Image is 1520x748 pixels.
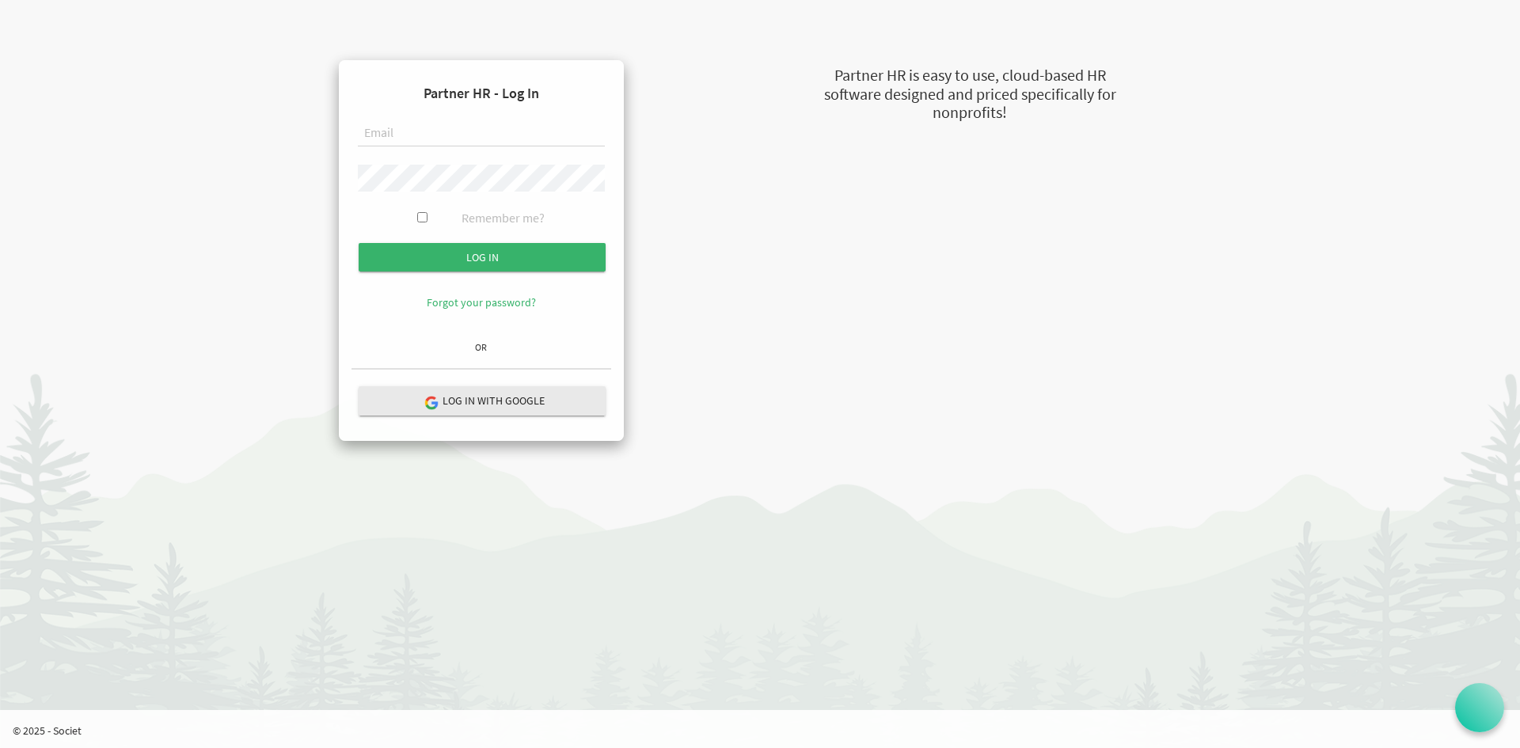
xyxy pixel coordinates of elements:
div: Partner HR is easy to use, cloud-based HR [744,64,1195,87]
label: Remember me? [462,209,545,227]
input: Log in [359,243,606,271]
img: google-logo.png [424,395,438,409]
h6: OR [351,342,611,352]
p: © 2025 - Societ [13,723,1520,739]
input: Email [358,120,605,147]
div: nonprofits! [744,101,1195,124]
a: Forgot your password? [427,295,536,309]
h4: Partner HR - Log In [351,73,611,114]
div: software designed and priced specifically for [744,83,1195,106]
button: Log in with Google [359,386,606,416]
